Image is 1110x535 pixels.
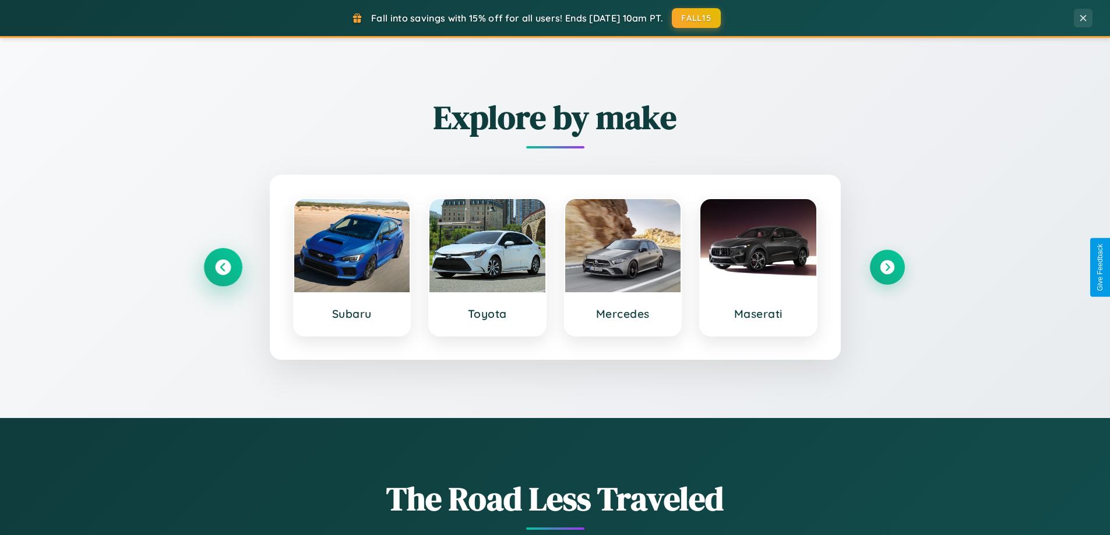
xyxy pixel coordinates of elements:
[672,8,721,28] button: FALL15
[441,307,534,321] h3: Toyota
[206,476,905,521] h1: The Road Less Traveled
[1096,244,1104,291] div: Give Feedback
[206,95,905,140] h2: Explore by make
[306,307,399,321] h3: Subaru
[577,307,669,321] h3: Mercedes
[712,307,805,321] h3: Maserati
[371,12,663,24] span: Fall into savings with 15% off for all users! Ends [DATE] 10am PT.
